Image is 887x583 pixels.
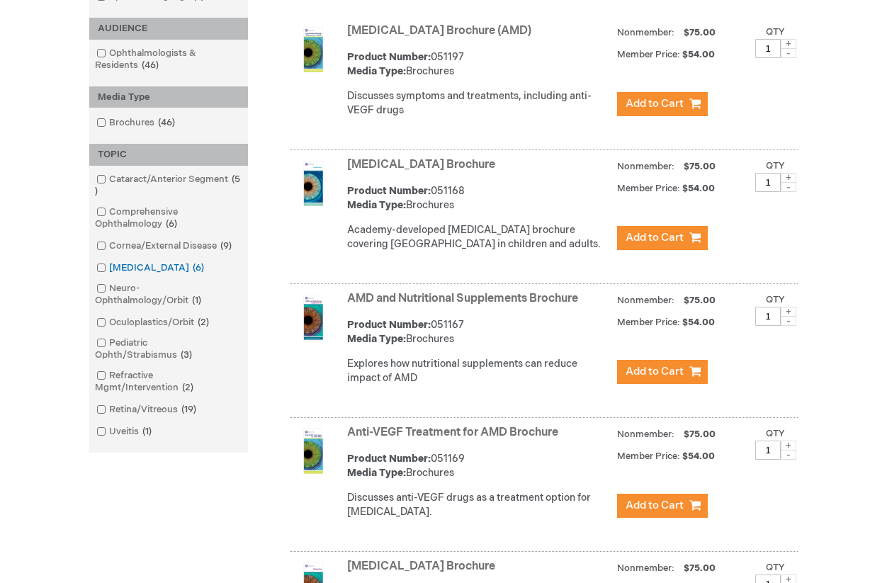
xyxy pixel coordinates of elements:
label: Qty [766,26,785,38]
span: 46 [138,60,162,71]
strong: Nonmember: [617,158,674,176]
div: TOPIC [89,144,248,166]
span: 3 [177,349,196,361]
strong: Product Number: [347,51,431,63]
img: AMD and Nutritional Supplements Brochure [290,295,336,340]
div: 051197 Brochures [347,50,610,79]
div: Media Type [89,86,248,108]
span: $75.00 [682,429,718,440]
button: Add to Cart [617,226,708,250]
strong: Member Price: [617,451,680,462]
strong: Media Type: [347,65,406,77]
span: Add to Cart [626,231,684,244]
a: Brochures46 [93,116,181,130]
strong: Member Price: [617,317,680,328]
button: Add to Cart [617,494,708,518]
p: Explores how nutritional supplements can reduce impact of AMD [347,357,610,385]
button: Add to Cart [617,360,708,384]
span: 46 [154,117,179,128]
input: Qty [755,173,781,192]
img: Anti-VEGF Treatment for AMD Brochure [290,429,336,474]
a: Cataract/Anterior Segment5 [93,173,244,198]
strong: Product Number: [347,453,431,465]
strong: Member Price: [617,49,680,60]
input: Qty [755,307,781,326]
a: Cornea/External Disease9 [93,239,237,253]
div: Discusses anti-VEGF drugs as a treatment option for [MEDICAL_DATA]. [347,491,610,519]
span: 6 [162,218,181,230]
div: 051169 Brochures [347,452,610,480]
a: [MEDICAL_DATA] Brochure [347,560,495,573]
a: Anti-VEGF Treatment for AMD Brochure [347,426,558,439]
a: [MEDICAL_DATA] Brochure (AMD) [347,24,531,38]
strong: Nonmember: [617,426,674,443]
span: 1 [139,426,155,437]
a: Pediatric Ophth/Strabismus3 [93,336,244,362]
span: $54.00 [682,317,717,328]
a: Comprehensive Ophthalmology6 [93,205,244,231]
span: Add to Cart [626,365,684,378]
a: AMD and Nutritional Supplements Brochure [347,292,578,305]
span: 5 [95,174,240,197]
strong: Product Number: [347,319,431,331]
a: Oculoplastics/Orbit2 [93,316,215,329]
a: Ophthalmologists & Residents46 [93,47,244,72]
a: Refractive Mgmt/Intervention2 [93,369,244,395]
span: $75.00 [682,27,718,38]
strong: Nonmember: [617,24,674,42]
label: Qty [766,160,785,171]
a: [MEDICAL_DATA] Brochure [347,158,495,171]
p: Discusses symptoms and treatments, including anti-VEGF drugs [347,89,610,118]
span: $75.00 [682,562,718,574]
button: Add to Cart [617,92,708,116]
span: 6 [189,262,208,273]
span: $75.00 [682,295,718,306]
span: Add to Cart [626,499,684,512]
strong: Nonmember: [617,560,674,577]
span: Add to Cart [626,97,684,111]
div: 051168 Brochures [347,184,610,213]
div: AUDIENCE [89,18,248,40]
a: Neuro-Ophthalmology/Orbit1 [93,282,244,307]
strong: Nonmember: [617,292,674,310]
strong: Media Type: [347,333,406,345]
span: 9 [217,240,235,251]
span: 2 [194,317,213,328]
span: $54.00 [682,183,717,194]
a: Uveitis1 [93,425,157,438]
input: Qty [755,441,781,460]
span: 19 [178,404,200,415]
span: 1 [188,295,205,306]
span: $75.00 [682,161,718,172]
span: $54.00 [682,451,717,462]
div: 051167 Brochures [347,318,610,346]
label: Qty [766,562,785,573]
strong: Media Type: [347,467,406,479]
input: Qty [755,39,781,58]
span: 2 [179,382,197,393]
p: Academy-developed [MEDICAL_DATA] brochure covering [GEOGRAPHIC_DATA] in children and adults. [347,223,610,251]
label: Qty [766,428,785,439]
a: [MEDICAL_DATA]6 [93,261,210,275]
img: Age-Related Macular Degeneration Brochure (AMD) [290,27,336,72]
strong: Media Type: [347,199,406,211]
strong: Member Price: [617,183,680,194]
span: $54.00 [682,49,717,60]
label: Qty [766,294,785,305]
strong: Product Number: [347,185,431,197]
a: Retina/Vitreous19 [93,403,202,417]
img: Amblyopia Brochure [290,161,336,206]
